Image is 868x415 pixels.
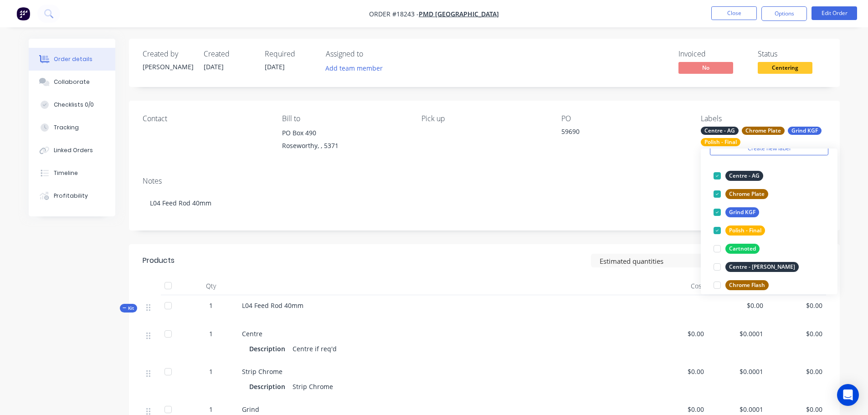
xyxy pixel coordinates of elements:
div: Chrome Plate [742,127,785,135]
span: $0.00 [711,301,763,310]
div: Centre - [PERSON_NAME] [725,262,799,272]
span: 1 [209,405,213,414]
span: Strip Chrome [242,367,282,376]
div: Cost [648,277,708,295]
div: Collaborate [54,78,90,86]
span: $0.00 [652,367,704,376]
div: PO Box 490Roseworthy, , 5371 [282,127,407,156]
img: Factory [16,7,30,20]
div: Labels [701,114,826,123]
div: Required [265,50,315,58]
button: Timeline [29,162,115,184]
button: Order details [29,48,115,71]
div: Invoiced [678,50,747,58]
div: Profitability [54,192,88,200]
div: Description [249,342,289,355]
div: PO [561,114,686,123]
button: Add team member [320,62,387,74]
div: Contact [143,114,267,123]
button: Centre - [PERSON_NAME] [710,261,802,273]
span: $0.00 [652,329,704,338]
div: Chrome Flash [725,280,769,290]
button: Options [761,6,807,21]
div: Cartnoted [725,244,760,254]
div: Centre - AG [701,127,739,135]
div: Grind KGF [788,127,822,135]
div: Centre - AG [725,171,763,181]
div: Qty [184,277,238,295]
div: 59690 [561,127,675,139]
div: Created by [143,50,193,58]
a: PMD [GEOGRAPHIC_DATA] [419,10,499,18]
button: Chrome Plate [710,188,772,200]
div: Grind KGF [725,207,759,217]
div: Order details [54,55,92,63]
div: Checklists 0/0 [54,101,94,109]
div: Strip Chrome [289,380,337,393]
span: $0.0001 [711,367,763,376]
div: Roseworthy, , 5371 [282,139,407,152]
div: Open Intercom Messenger [837,384,859,406]
div: Chrome Plate [725,189,768,199]
span: $0.00 [770,405,822,414]
button: Grind KGF [710,206,763,219]
button: Create new label [710,142,828,155]
span: $0.00 [770,301,822,310]
button: Centering [758,62,812,76]
div: Products [143,255,175,266]
span: L04 Feed Rod 40mm [242,301,303,310]
button: Cartnoted [710,242,763,255]
button: Edit Order [812,6,857,20]
button: Profitability [29,184,115,207]
div: [PERSON_NAME] [143,62,193,72]
span: Grind [242,405,259,414]
div: Pick up [421,114,546,123]
div: Bill to [282,114,407,123]
div: Centre if req'd [289,342,340,355]
span: Order #18243 - [369,10,419,18]
span: $0.0001 [711,329,763,338]
div: Timeline [54,169,78,177]
button: Checklists 0/0 [29,93,115,116]
div: PO Box 490 [282,127,407,139]
span: No [678,62,733,73]
div: Notes [143,177,826,185]
span: [DATE] [204,62,224,71]
button: Polish - Final [710,224,769,237]
span: Centre [242,329,262,338]
button: Add team member [326,62,388,74]
div: Polish - Final [725,225,765,236]
div: Tracking [54,123,79,132]
button: Close [711,6,757,20]
span: $0.00 [770,367,822,376]
span: $0.00 [770,329,822,338]
div: Assigned to [326,50,417,58]
span: 1 [209,367,213,376]
span: 1 [209,329,213,338]
span: $0.00 [652,405,704,414]
span: Kit [123,305,134,312]
button: Kit [120,304,137,313]
div: Description [249,380,289,393]
span: $0.0001 [711,405,763,414]
button: Centre - AG [710,169,767,182]
span: Centering [758,62,812,73]
div: Status [758,50,826,58]
div: Created [204,50,254,58]
button: Collaborate [29,71,115,93]
button: Tracking [29,116,115,139]
div: Linked Orders [54,146,93,154]
span: [DATE] [265,62,285,71]
div: L04 Feed Rod 40mm [143,189,826,217]
span: 1 [209,301,213,310]
div: Polish - Final [701,138,740,146]
button: Chrome Flash [710,279,772,292]
button: Linked Orders [29,139,115,162]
